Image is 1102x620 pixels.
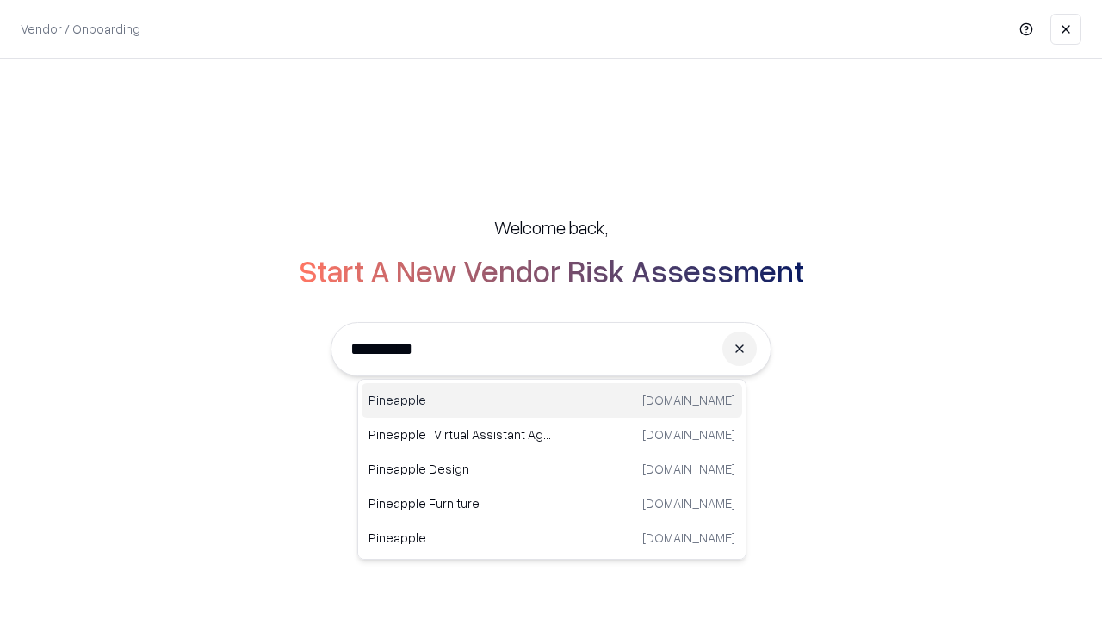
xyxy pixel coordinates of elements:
p: Pineapple [368,391,552,409]
p: Pineapple | Virtual Assistant Agency [368,425,552,443]
p: [DOMAIN_NAME] [642,425,735,443]
h2: Start A New Vendor Risk Assessment [299,253,804,288]
p: [DOMAIN_NAME] [642,460,735,478]
div: Suggestions [357,379,746,560]
p: Pineapple Design [368,460,552,478]
p: [DOMAIN_NAME] [642,529,735,547]
p: Pineapple Furniture [368,494,552,512]
h5: Welcome back, [494,215,608,239]
p: [DOMAIN_NAME] [642,391,735,409]
p: Pineapple [368,529,552,547]
p: [DOMAIN_NAME] [642,494,735,512]
p: Vendor / Onboarding [21,20,140,38]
